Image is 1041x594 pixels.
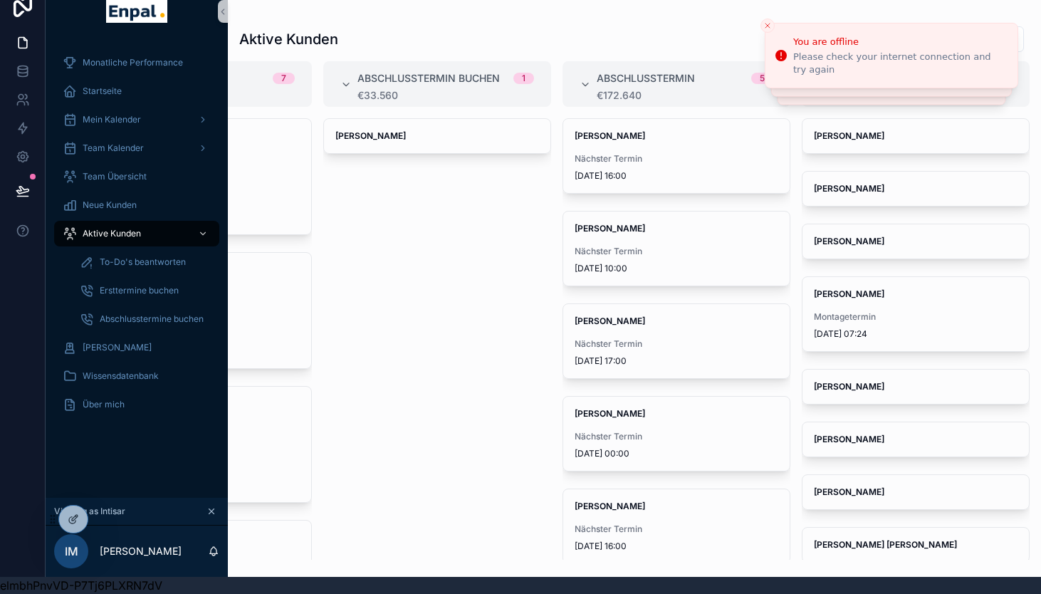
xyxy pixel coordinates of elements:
[54,221,219,246] a: Aktive Kunden
[54,78,219,104] a: Startseite
[597,90,773,101] div: €172.640
[563,211,790,286] a: [PERSON_NAME]Nächster Termin[DATE] 10:00
[54,335,219,360] a: [PERSON_NAME]
[760,73,765,84] div: 5
[814,183,884,194] strong: [PERSON_NAME]
[814,434,884,444] strong: [PERSON_NAME]
[357,90,534,101] div: €33.560
[802,527,1030,563] a: [PERSON_NAME] [PERSON_NAME]
[575,541,778,552] span: [DATE] 16:00
[575,130,645,141] strong: [PERSON_NAME]
[239,29,338,49] h1: Aktive Kunden
[814,236,884,246] strong: [PERSON_NAME]
[575,355,778,367] span: [DATE] 17:00
[83,370,159,382] span: Wissensdatenbank
[357,71,500,85] span: Abschlusstermin buchen
[46,40,228,436] div: scrollable content
[575,408,645,419] strong: [PERSON_NAME]
[323,118,551,154] a: [PERSON_NAME]
[575,170,778,182] span: [DATE] 16:00
[814,381,884,392] strong: [PERSON_NAME]
[575,501,645,511] strong: [PERSON_NAME]
[814,486,884,497] strong: [PERSON_NAME]
[54,392,219,417] a: Über mich
[281,73,286,84] div: 7
[814,130,884,141] strong: [PERSON_NAME]
[522,73,525,84] div: 1
[814,311,1018,323] span: Montagetermin
[802,422,1030,457] a: [PERSON_NAME]
[83,199,137,211] span: Neue Kunden
[575,153,778,165] span: Nächster Termin
[83,114,141,125] span: Mein Kalender
[760,19,775,33] button: Close toast
[83,228,141,239] span: Aktive Kunden
[71,249,219,275] a: To-Do's beantworten
[793,51,1006,76] div: Please check your internet connection and try again
[802,118,1030,154] a: [PERSON_NAME]
[71,278,219,303] a: Ersttermine buchen
[54,50,219,75] a: Monatliche Performance
[575,246,778,257] span: Nächster Termin
[575,523,778,535] span: Nächster Termin
[54,506,125,517] span: Viewing as Intisar
[802,171,1030,207] a: [PERSON_NAME]
[814,288,884,299] strong: [PERSON_NAME]
[597,71,695,85] span: Abschlusstermin
[65,543,78,560] span: IM
[802,276,1030,352] a: [PERSON_NAME]Montagetermin[DATE] 07:24
[563,118,790,194] a: [PERSON_NAME]Nächster Termin[DATE] 16:00
[83,57,183,68] span: Monatliche Performance
[563,303,790,379] a: [PERSON_NAME]Nächster Termin[DATE] 17:00
[54,164,219,189] a: Team Übersicht
[83,85,122,97] span: Startseite
[575,316,645,326] strong: [PERSON_NAME]
[100,313,204,325] span: Abschlusstermine buchen
[563,489,790,564] a: [PERSON_NAME]Nächster Termin[DATE] 16:00
[814,539,957,550] strong: [PERSON_NAME] [PERSON_NAME]
[575,448,778,459] span: [DATE] 00:00
[802,224,1030,259] a: [PERSON_NAME]
[100,544,182,558] p: [PERSON_NAME]
[802,474,1030,510] a: [PERSON_NAME]
[83,171,147,182] span: Team Übersicht
[71,306,219,332] a: Abschlusstermine buchen
[802,369,1030,405] a: [PERSON_NAME]
[54,135,219,161] a: Team Kalender
[83,142,144,154] span: Team Kalender
[814,328,1018,340] span: [DATE] 07:24
[575,223,645,234] strong: [PERSON_NAME]
[563,396,790,471] a: [PERSON_NAME]Nächster Termin[DATE] 00:00
[54,107,219,132] a: Mein Kalender
[100,285,179,296] span: Ersttermine buchen
[54,192,219,218] a: Neue Kunden
[100,256,186,268] span: To-Do's beantworten
[83,342,152,353] span: [PERSON_NAME]
[335,130,406,141] strong: [PERSON_NAME]
[575,263,778,274] span: [DATE] 10:00
[83,399,125,410] span: Über mich
[575,431,778,442] span: Nächster Termin
[793,35,1006,49] div: You are offline
[575,338,778,350] span: Nächster Termin
[54,363,219,389] a: Wissensdatenbank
